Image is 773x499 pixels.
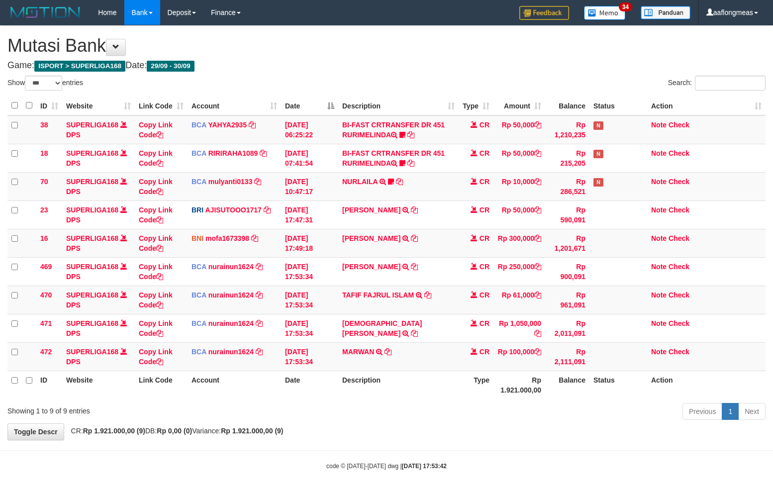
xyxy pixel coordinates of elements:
[66,348,118,356] a: SUPERLIGA168
[641,6,690,19] img: panduan.png
[493,200,545,229] td: Rp 50,000
[493,96,545,115] th: Amount: activate to sort column ascending
[407,159,414,167] a: Copy BI-FAST CRTRANSFER DR 451 RURIMELINDA to clipboard
[342,263,400,271] a: [PERSON_NAME]
[66,319,118,327] a: SUPERLIGA168
[281,286,338,314] td: [DATE] 17:53:34
[139,149,173,167] a: Copy Link Code
[407,131,414,139] a: Copy BI-FAST CRTRANSFER DR 451 RURIMELINDA to clipboard
[62,200,135,229] td: DPS
[40,121,48,129] span: 38
[62,144,135,172] td: DPS
[192,121,206,129] span: BCA
[188,96,281,115] th: Account: activate to sort column ascending
[593,178,603,187] span: Has Note
[208,121,247,129] a: YAHYA2935
[192,348,206,356] span: BCA
[722,403,739,420] a: 1
[493,286,545,314] td: Rp 61,000
[396,178,403,186] a: Copy NURLAILA to clipboard
[192,319,206,327] span: BCA
[205,234,249,242] a: mofa1673398
[534,329,541,337] a: Copy Rp 1,050,000 to clipboard
[281,96,338,115] th: Date: activate to sort column descending
[139,206,173,224] a: Copy Link Code
[534,206,541,214] a: Copy Rp 50,000 to clipboard
[221,427,283,435] strong: Rp 1.921.000,00 (9)
[411,206,418,214] a: Copy HIBAN ABDULLAH to clipboard
[480,234,489,242] span: CR
[647,371,766,399] th: Action
[139,291,173,309] a: Copy Link Code
[480,319,489,327] span: CR
[545,342,589,371] td: Rp 2,111,091
[534,291,541,299] a: Copy Rp 61,000 to clipboard
[192,206,203,214] span: BRI
[62,286,135,314] td: DPS
[342,291,414,299] a: TAFIF FAJRUL ISLAM
[545,200,589,229] td: Rp 590,091
[281,200,338,229] td: [DATE] 17:47:31
[651,291,667,299] a: Note
[62,96,135,115] th: Website: activate to sort column ascending
[651,263,667,271] a: Note
[66,178,118,186] a: SUPERLIGA168
[281,229,338,257] td: [DATE] 17:49:18
[192,263,206,271] span: BCA
[139,178,173,196] a: Copy Link Code
[281,342,338,371] td: [DATE] 17:53:34
[326,463,447,470] small: code © [DATE]-[DATE] dwg |
[411,329,418,337] a: Copy IMAM YANUARTO to clipboard
[83,427,145,435] strong: Rp 1.921.000,00 (9)
[619,2,632,11] span: 34
[25,76,62,91] select: Showentries
[480,149,489,157] span: CR
[139,348,173,366] a: Copy Link Code
[493,342,545,371] td: Rp 100,000
[651,149,667,157] a: Note
[651,206,667,214] a: Note
[411,263,418,271] a: Copy JONI OZA PUTRA to clipboard
[40,291,52,299] span: 470
[338,115,459,144] td: BI-FAST CRTRANSFER DR 451 RURIMELINDA
[208,178,253,186] a: mulyanti0133
[651,178,667,186] a: Note
[7,76,83,91] label: Show entries
[669,234,689,242] a: Check
[256,291,263,299] a: Copy nurainun1624 to clipboard
[480,348,489,356] span: CR
[62,229,135,257] td: DPS
[493,144,545,172] td: Rp 50,000
[651,234,667,242] a: Note
[135,371,188,399] th: Link Code
[147,61,194,72] span: 29/09 - 30/09
[589,96,647,115] th: Status
[411,234,418,242] a: Copy AHMAD NURKHOLIS to clipboard
[669,291,689,299] a: Check
[281,314,338,342] td: [DATE] 17:53:34
[40,178,48,186] span: 70
[338,144,459,172] td: BI-FAST CRTRANSFER DR 451 RURIMELINDA
[157,427,192,435] strong: Rp 0,00 (0)
[651,348,667,356] a: Note
[40,149,48,157] span: 18
[192,149,206,157] span: BCA
[519,6,569,20] img: Feedback.jpg
[208,149,258,157] a: RIRIRAHA1089
[534,121,541,129] a: Copy Rp 50,000 to clipboard
[254,178,261,186] a: Copy mulyanti0133 to clipboard
[7,423,64,440] a: Toggle Descr
[251,234,258,242] a: Copy mofa1673398 to clipboard
[480,263,489,271] span: CR
[62,371,135,399] th: Website
[593,150,603,158] span: Has Note
[34,61,125,72] span: ISPORT > SUPERLIGA168
[493,314,545,342] td: Rp 1,050,000
[208,319,254,327] a: nurainun1624
[66,263,118,271] a: SUPERLIGA168
[192,291,206,299] span: BCA
[493,115,545,144] td: Rp 50,000
[545,371,589,399] th: Balance
[135,96,188,115] th: Link Code: activate to sort column ascending
[7,61,766,71] h4: Game: Date:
